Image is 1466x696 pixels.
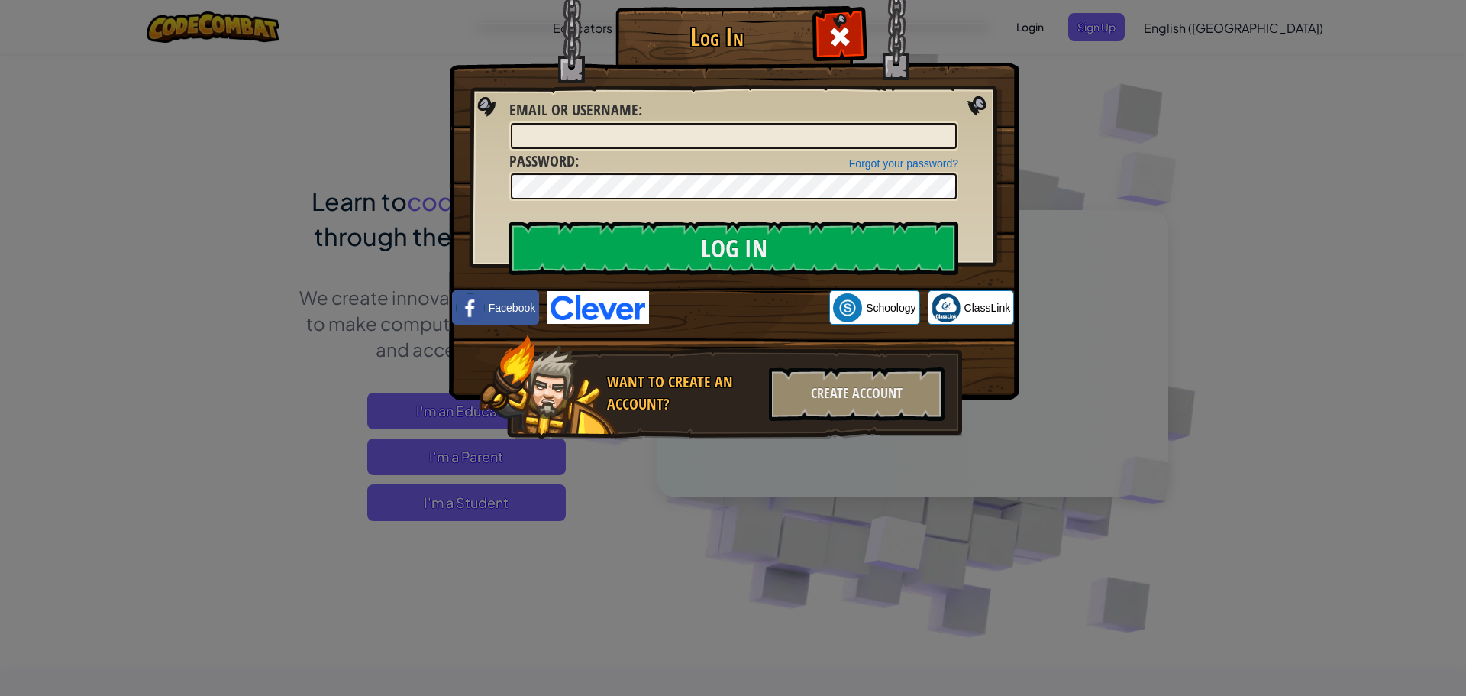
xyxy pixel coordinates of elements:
[607,371,760,415] div: Want to create an account?
[509,222,958,275] input: Log In
[833,293,862,322] img: schoology.png
[619,24,814,50] h1: Log In
[547,291,649,324] img: clever-logo-blue.png
[509,99,638,120] span: Email or Username
[849,157,958,170] a: Forgot your password?
[509,151,579,173] label: :
[769,367,945,421] div: Create Account
[489,300,535,316] span: Facebook
[964,300,1011,316] span: ClassLink
[866,300,915,316] span: Schoology
[509,151,575,171] span: Password
[932,293,961,322] img: classlink-logo-small.png
[456,293,485,322] img: facebook_small.png
[649,291,829,325] iframe: Sign in with Google Button
[509,99,642,121] label: :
